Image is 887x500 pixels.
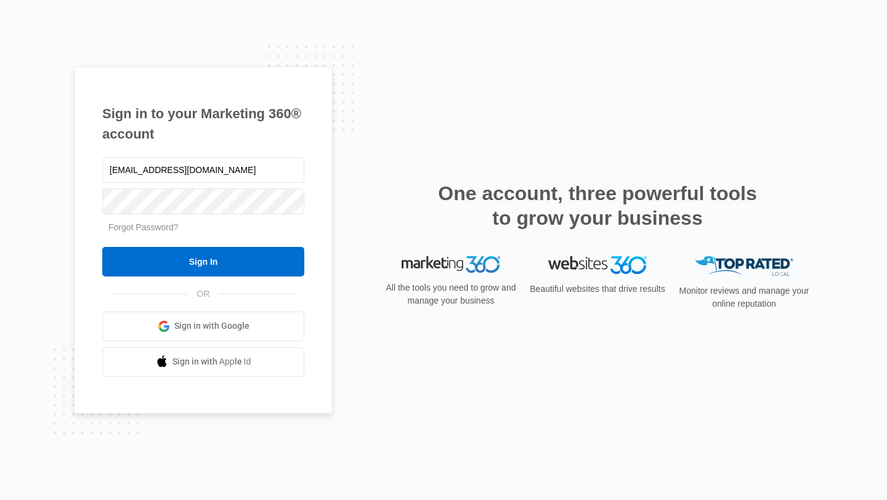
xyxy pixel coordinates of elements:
[102,247,304,276] input: Sign In
[529,283,666,296] p: Beautiful websites that drive results
[188,288,219,300] span: OR
[102,312,304,341] a: Sign in with Google
[675,284,813,310] p: Monitor reviews and manage your online reputation
[172,355,251,368] span: Sign in with Apple Id
[382,281,520,307] p: All the tools you need to grow and manage your business
[102,347,304,377] a: Sign in with Apple Id
[402,256,500,273] img: Marketing 360
[108,222,179,232] a: Forgot Password?
[548,256,647,274] img: Websites 360
[174,320,249,333] span: Sign in with Google
[434,181,761,230] h2: One account, three powerful tools to grow your business
[695,256,793,276] img: Top Rated Local
[102,103,304,144] h1: Sign in to your Marketing 360® account
[102,157,304,183] input: Email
